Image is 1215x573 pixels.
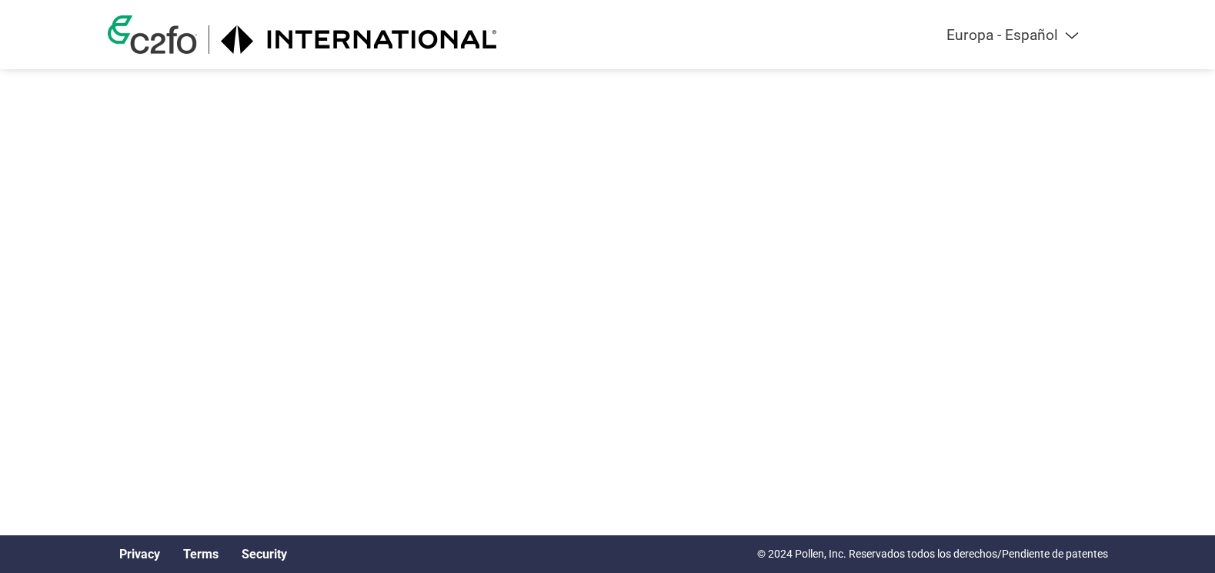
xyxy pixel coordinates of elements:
a: Terms [183,547,219,561]
img: International Motors, LLC. [221,25,498,54]
a: Security [242,547,287,561]
img: c2fo logo [108,15,197,54]
a: Privacy [119,547,160,561]
p: © 2024 Pollen, Inc. Reservados todos los derechos/Pendiente de patentes [757,546,1108,562]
